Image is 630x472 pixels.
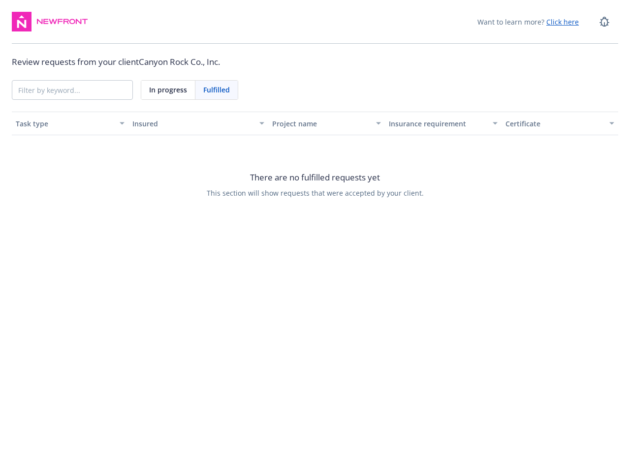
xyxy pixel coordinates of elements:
[149,85,187,95] span: In progress
[268,112,385,135] button: Project name
[12,81,132,99] input: Filter by keyword...
[502,112,618,135] button: Certificate
[385,112,502,135] button: Insurance requirement
[12,56,618,68] div: Review requests from your client Canyon Rock Co., Inc.
[128,112,268,135] button: Insured
[389,118,487,129] div: Insurance requirement
[477,17,579,27] span: Want to learn more?
[505,118,603,129] div: Certificate
[595,12,614,31] a: Report a Bug
[207,188,424,198] span: This section will show requests that were accepted by your client.
[12,112,128,135] button: Task type
[132,118,253,129] div: Insured
[250,171,380,184] span: There are no fulfilled requests yet
[272,118,370,129] div: Project name
[203,85,230,95] span: Fulfilled
[12,12,31,31] img: navigator-logo.svg
[16,118,114,129] div: Task type
[35,17,89,27] img: Newfront Logo
[546,17,579,27] a: Click here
